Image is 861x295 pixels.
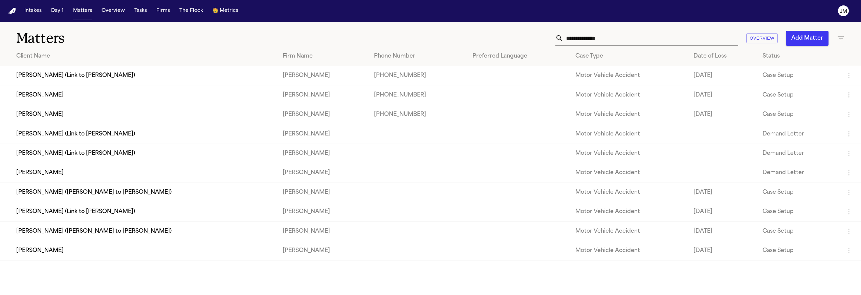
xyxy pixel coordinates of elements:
[757,241,839,260] td: Case Setup
[22,5,44,17] button: Intakes
[277,183,368,202] td: [PERSON_NAME]
[757,144,839,163] td: Demand Letter
[570,124,688,144] td: Motor Vehicle Accident
[570,241,688,260] td: Motor Vehicle Accident
[570,222,688,241] td: Motor Vehicle Accident
[688,202,757,222] td: [DATE]
[757,222,839,241] td: Case Setup
[132,5,150,17] button: Tasks
[570,66,688,85] td: Motor Vehicle Accident
[374,52,462,60] div: Phone Number
[277,222,368,241] td: [PERSON_NAME]
[570,105,688,124] td: Motor Vehicle Accident
[688,66,757,85] td: [DATE]
[177,5,206,17] button: The Flock
[570,183,688,202] td: Motor Vehicle Accident
[757,105,839,124] td: Case Setup
[757,66,839,85] td: Case Setup
[693,52,752,60] div: Date of Loss
[757,85,839,105] td: Case Setup
[48,5,66,17] button: Day 1
[277,105,368,124] td: [PERSON_NAME]
[277,144,368,163] td: [PERSON_NAME]
[8,8,16,14] a: Home
[277,85,368,105] td: [PERSON_NAME]
[570,144,688,163] td: Motor Vehicle Accident
[16,30,266,47] h1: Matters
[757,183,839,202] td: Case Setup
[99,5,128,17] button: Overview
[570,163,688,183] td: Motor Vehicle Accident
[688,222,757,241] td: [DATE]
[154,5,173,17] button: Firms
[746,33,778,44] button: Overview
[688,105,757,124] td: [DATE]
[688,183,757,202] td: [DATE]
[8,8,16,14] img: Finch Logo
[369,85,467,105] td: [PHONE_NUMBER]
[757,124,839,144] td: Demand Letter
[688,241,757,260] td: [DATE]
[688,85,757,105] td: [DATE]
[757,163,839,183] td: Demand Letter
[472,52,565,60] div: Preferred Language
[277,202,368,222] td: [PERSON_NAME]
[786,31,829,46] button: Add Matter
[277,163,368,183] td: [PERSON_NAME]
[763,52,834,60] div: Status
[570,85,688,105] td: Motor Vehicle Accident
[70,5,95,17] button: Matters
[277,66,368,85] td: [PERSON_NAME]
[277,241,368,260] td: [PERSON_NAME]
[369,66,467,85] td: [PHONE_NUMBER]
[575,52,683,60] div: Case Type
[570,202,688,222] td: Motor Vehicle Accident
[369,105,467,124] td: [PHONE_NUMBER]
[16,52,272,60] div: Client Name
[283,52,363,60] div: Firm Name
[210,5,241,17] button: crownMetrics
[277,124,368,144] td: [PERSON_NAME]
[757,202,839,222] td: Case Setup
